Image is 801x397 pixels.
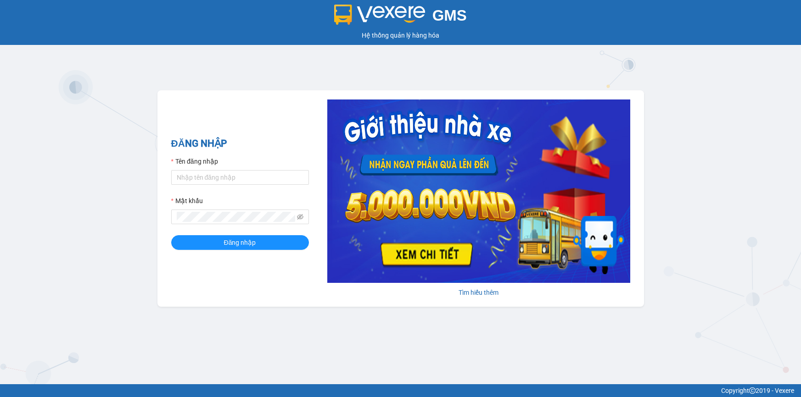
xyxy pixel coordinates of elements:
span: Đăng nhập [224,237,256,248]
input: Tên đăng nhập [171,170,309,185]
img: banner-0 [327,99,630,283]
span: GMS [432,7,467,24]
div: Hệ thống quản lý hàng hóa [2,30,799,40]
input: Mật khẩu [177,212,295,222]
span: copyright [749,387,756,394]
div: Tìm hiểu thêm [327,287,630,298]
span: eye-invisible [297,214,303,220]
div: Copyright 2019 - Vexere [7,386,794,396]
label: Tên đăng nhập [171,156,218,166]
img: logo 2 [334,5,425,25]
label: Mật khẩu [171,196,203,206]
a: GMS [334,14,467,21]
h2: ĐĂNG NHẬP [171,136,309,151]
button: Đăng nhập [171,235,309,250]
